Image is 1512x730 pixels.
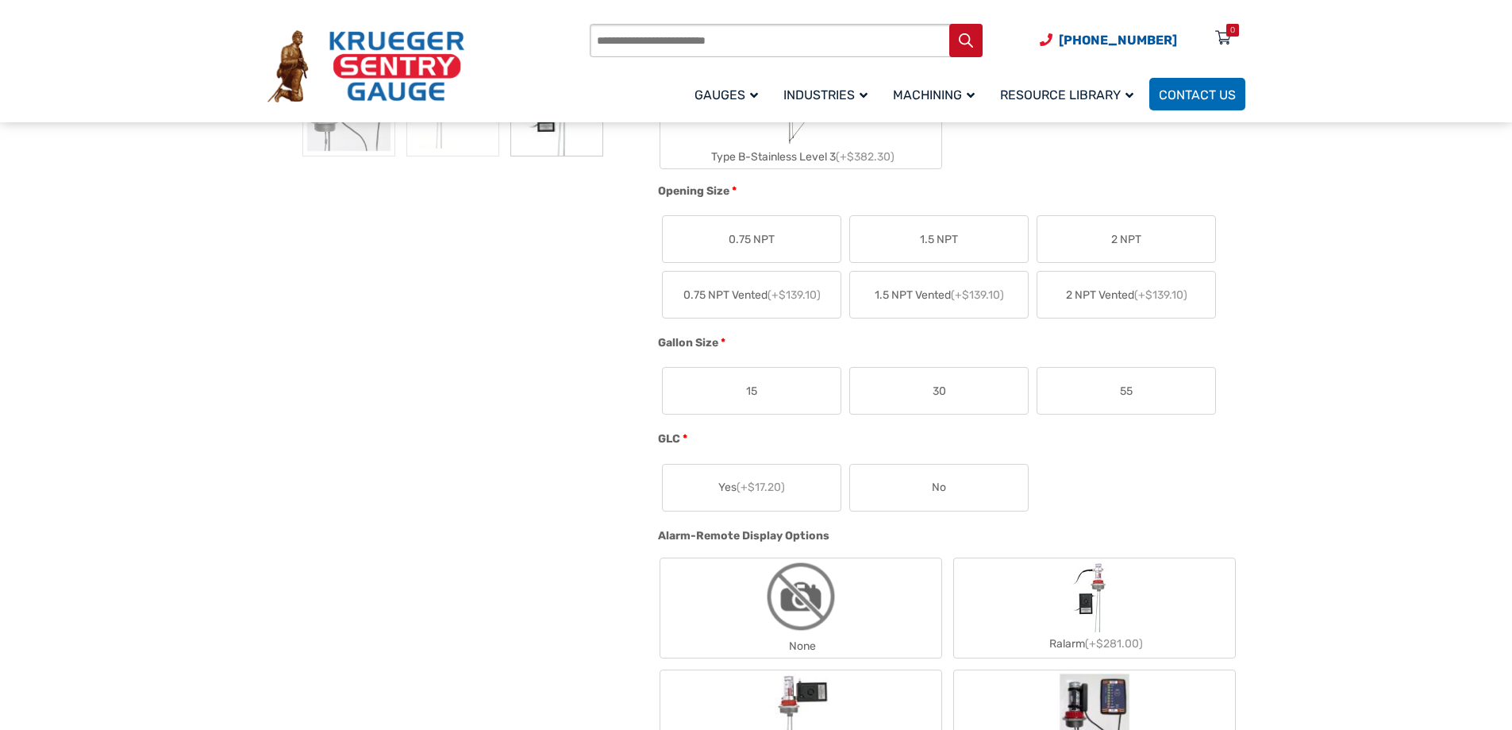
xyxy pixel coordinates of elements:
span: 55 [1120,383,1133,400]
span: [PHONE_NUMBER] [1059,33,1177,48]
abbr: required [732,183,737,199]
span: Industries [783,87,868,102]
a: Resource Library [991,75,1149,113]
span: 2 NPT [1111,231,1141,248]
div: None [660,635,941,658]
span: 30 [933,383,946,400]
img: Krueger Sentry Gauge [267,30,464,103]
span: No [932,479,946,496]
span: 2 NPT Vented [1066,287,1187,303]
span: Opening Size [658,184,729,198]
span: (+$139.10) [951,288,1004,302]
a: Machining [883,75,991,113]
span: 15 [746,383,757,400]
span: 1.5 NPT [920,231,958,248]
span: 0.75 NPT [729,231,775,248]
a: Contact Us [1149,78,1245,110]
a: Industries [774,75,883,113]
span: Gauges [694,87,758,102]
span: (+$139.10) [1134,288,1187,302]
span: Yes [718,479,785,496]
label: Ralarm [954,561,1235,655]
a: Phone Number (920) 434-8860 [1040,30,1177,50]
div: Ralarm [954,632,1235,655]
span: Gallon Size [658,336,718,350]
a: Gauges [685,75,774,113]
span: Contact Us [1159,87,1236,102]
span: (+$17.20) [737,481,785,494]
span: (+$281.00) [1085,637,1143,651]
div: 0 [1230,24,1235,37]
span: 1.5 NPT Vented [875,287,1004,303]
abbr: required [683,431,687,447]
span: (+$139.10) [768,288,821,302]
span: GLC [658,432,680,446]
span: 0.75 NPT Vented [683,287,821,303]
span: Resource Library [1000,87,1133,102]
span: Machining [893,87,975,102]
span: Alarm-Remote Display Options [658,529,829,543]
abbr: required [721,334,725,351]
label: None [660,558,941,658]
span: (+$382.30) [836,150,895,164]
div: Type B-Stainless Level 3 [660,145,941,168]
